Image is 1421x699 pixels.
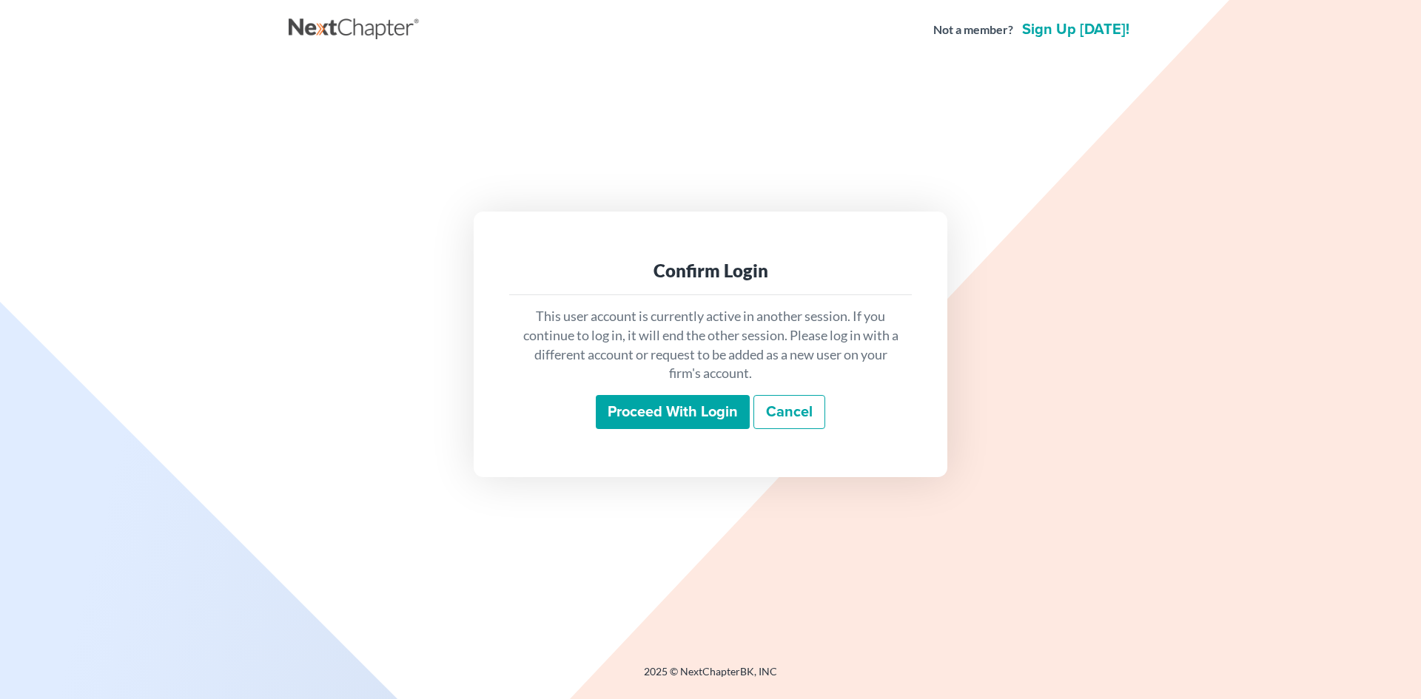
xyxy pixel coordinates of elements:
a: Sign up [DATE]! [1019,22,1132,37]
p: This user account is currently active in another session. If you continue to log in, it will end ... [521,307,900,383]
strong: Not a member? [933,21,1013,38]
a: Cancel [753,395,825,429]
div: Confirm Login [521,259,900,283]
div: 2025 © NextChapterBK, INC [289,664,1132,691]
input: Proceed with login [596,395,750,429]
